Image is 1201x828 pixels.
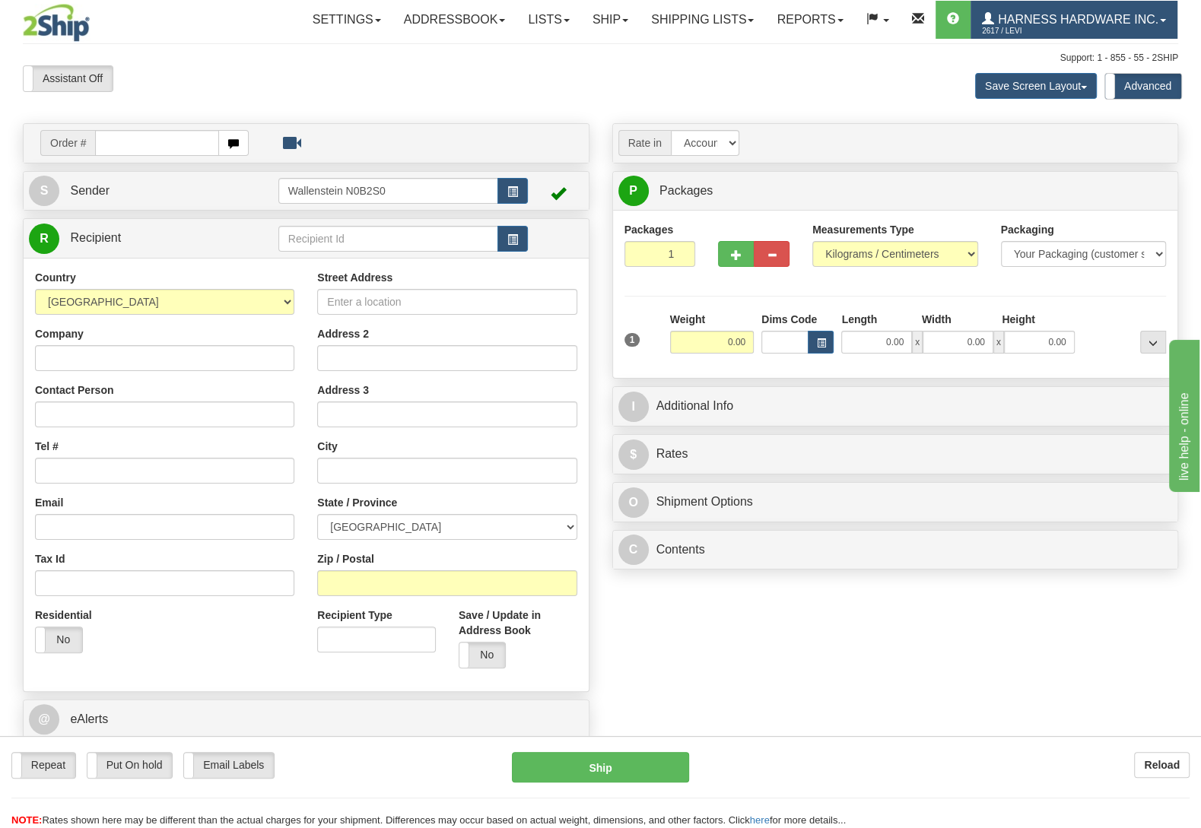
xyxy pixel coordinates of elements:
[994,13,1158,26] span: Harness Hardware Inc.
[278,226,498,252] input: Recipient Id
[35,495,63,510] label: Email
[317,326,369,341] label: Address 2
[1134,752,1190,778] button: Reload
[459,642,506,668] label: No
[761,312,817,327] label: Dims Code
[618,487,649,518] span: O
[512,752,689,782] button: Ship
[23,4,90,42] img: logo2617.jpg
[317,439,337,454] label: City
[670,312,705,327] label: Weight
[581,1,640,39] a: Ship
[618,535,1173,566] a: CContents
[1002,312,1035,327] label: Height
[971,1,1177,39] a: Harness Hardware Inc. 2617 / Levi
[317,289,577,315] input: Enter a location
[1105,74,1181,99] label: Advanced
[618,130,671,156] span: Rate in
[317,382,369,398] label: Address 3
[301,1,392,39] a: Settings
[87,753,173,778] label: Put On hold
[278,178,498,204] input: Sender Id
[812,222,914,237] label: Measurements Type
[23,52,1178,65] div: Support: 1 - 855 - 55 - 2SHIP
[841,312,877,327] label: Length
[392,1,517,39] a: Addressbook
[516,1,580,39] a: Lists
[29,224,59,254] span: R
[35,382,113,398] label: Contact Person
[70,712,108,725] span: eAlerts
[12,753,75,778] label: Repeat
[912,331,923,354] span: x
[982,24,1096,39] span: 2617 / Levi
[618,391,1173,422] a: IAdditional Info
[24,66,113,91] label: Assistant Off
[750,814,770,826] a: here
[459,608,577,638] label: Save / Update in Address Book
[618,439,1173,470] a: $Rates
[765,1,854,39] a: Reports
[35,439,59,454] label: Tel #
[624,222,674,237] label: Packages
[11,814,42,826] span: NOTE:
[40,130,95,156] span: Order #
[35,551,65,566] label: Tax Id
[29,704,583,735] a: @ eAlerts
[1144,759,1180,771] b: Reload
[659,184,713,197] span: Packages
[624,333,640,347] span: 1
[618,535,649,565] span: C
[317,608,392,623] label: Recipient Type
[35,608,92,623] label: Residential
[618,392,649,422] span: I
[1001,222,1054,237] label: Packaging
[70,184,110,197] span: Sender
[317,270,392,285] label: Street Address
[618,176,649,206] span: P
[975,73,1097,99] button: Save Screen Layout
[35,270,76,285] label: Country
[1166,336,1199,491] iframe: chat widget
[317,551,374,566] label: Zip / Postal
[640,1,765,39] a: Shipping lists
[618,487,1173,518] a: OShipment Options
[35,326,84,341] label: Company
[29,176,278,207] a: S Sender
[993,331,1004,354] span: x
[36,627,82,652] label: No
[29,223,250,254] a: R Recipient
[29,704,59,734] span: @
[70,231,121,244] span: Recipient
[317,495,397,510] label: State / Province
[618,176,1173,207] a: P Packages
[618,439,649,470] span: $
[1140,331,1166,354] div: ...
[922,312,952,327] label: Width
[29,176,59,206] span: S
[11,9,141,27] div: live help - online
[184,753,274,778] label: Email Labels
